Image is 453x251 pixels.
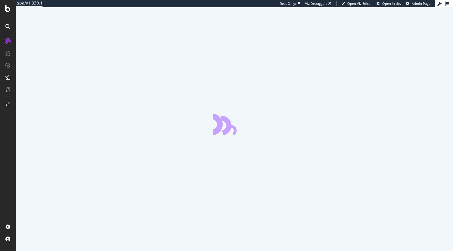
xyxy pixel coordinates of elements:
[341,1,372,6] a: Open Viz Editor
[382,1,401,6] span: Open in dev
[280,1,296,6] div: ReadOnly:
[213,113,256,135] div: animation
[347,1,372,6] span: Open Viz Editor
[305,1,327,6] div: Viz Debugger:
[376,1,401,6] a: Open in dev
[406,1,430,6] a: Admin Page
[412,1,430,6] span: Admin Page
